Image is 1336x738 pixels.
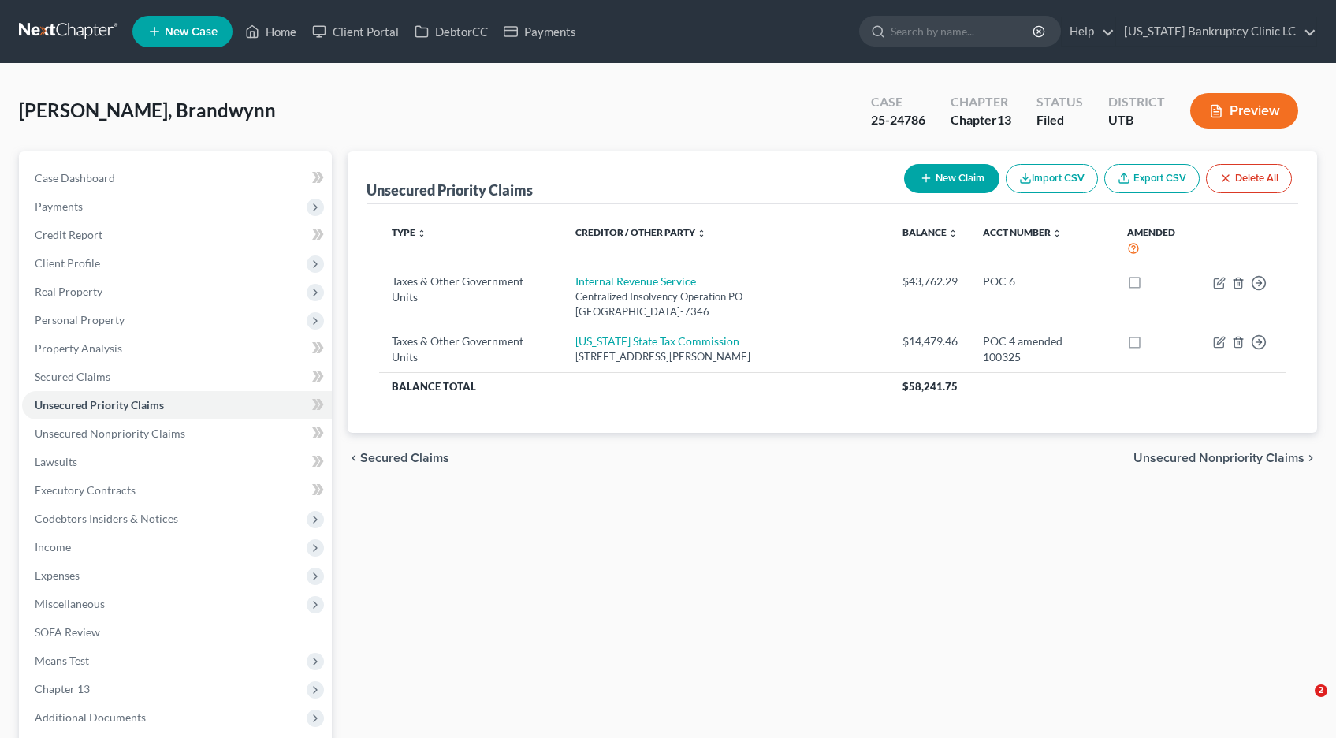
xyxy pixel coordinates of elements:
a: Creditor / Other Party unfold_more [575,226,706,238]
span: Credit Report [35,228,102,241]
span: Unsecured Nonpriority Claims [35,427,185,440]
a: Internal Revenue Service [575,274,696,288]
span: Unsecured Nonpriority Claims [1133,452,1304,464]
button: chevron_left Secured Claims [348,452,449,464]
i: chevron_left [348,452,360,464]
div: POC 6 [983,274,1102,289]
div: Chapter [951,93,1011,111]
a: [US_STATE] Bankruptcy Clinic LC [1116,17,1316,46]
a: Unsecured Nonpriority Claims [22,419,332,448]
iframe: Intercom live chat [1282,684,1320,722]
th: Balance Total [379,372,890,401]
div: Filed [1036,111,1083,129]
span: $58,241.75 [902,380,958,393]
a: Executory Contracts [22,476,332,505]
a: Payments [496,17,584,46]
a: Case Dashboard [22,164,332,192]
div: Taxes & Other Government Units [392,274,551,305]
span: Client Profile [35,256,100,270]
a: Type unfold_more [392,226,426,238]
i: chevron_right [1304,452,1317,464]
span: Secured Claims [35,370,110,383]
div: $14,479.46 [902,334,958,349]
span: Unsecured Priority Claims [35,398,164,412]
span: New Case [165,26,218,38]
span: Miscellaneous [35,597,105,610]
div: [STREET_ADDRESS][PERSON_NAME] [575,349,877,364]
span: Expenses [35,568,80,582]
div: Taxes & Other Government Units [392,334,551,365]
span: Personal Property [35,313,125,326]
a: SOFA Review [22,618,332,647]
div: District [1108,93,1165,111]
div: Unsecured Priority Claims [367,181,533,199]
span: [PERSON_NAME], Brandwynn [19,99,276,121]
a: Unsecured Priority Claims [22,391,332,419]
a: Export CSV [1104,164,1200,193]
div: Case [871,93,925,111]
a: Credit Report [22,221,332,249]
button: Delete All [1206,164,1292,193]
a: Client Portal [304,17,407,46]
span: Codebtors Insiders & Notices [35,512,178,525]
div: Status [1036,93,1083,111]
i: unfold_more [948,229,958,238]
div: UTB [1108,111,1165,129]
span: Secured Claims [360,452,449,464]
span: Chapter 13 [35,682,90,695]
div: POC 4 amended 100325 [983,334,1102,365]
i: unfold_more [697,229,706,238]
a: [US_STATE] State Tax Commission [575,334,739,348]
span: 13 [997,112,1011,127]
a: Property Analysis [22,334,332,363]
span: Means Test [35,654,89,667]
a: Acct Number unfold_more [983,226,1062,238]
a: Home [237,17,304,46]
span: Additional Documents [35,710,146,724]
div: Chapter [951,111,1011,129]
a: Balance unfold_more [902,226,958,238]
div: Centralized Insolvency Operation PO [GEOGRAPHIC_DATA]-7346 [575,289,877,319]
span: Property Analysis [35,341,122,355]
a: Help [1062,17,1115,46]
button: Preview [1190,93,1298,129]
span: Payments [35,199,83,213]
button: Import CSV [1006,164,1098,193]
span: SOFA Review [35,625,100,639]
a: Secured Claims [22,363,332,391]
i: unfold_more [1052,229,1062,238]
button: New Claim [904,164,999,193]
i: unfold_more [417,229,426,238]
span: Income [35,540,71,553]
span: Real Property [35,285,102,298]
input: Search by name... [891,17,1035,46]
div: $43,762.29 [902,274,958,289]
button: Unsecured Nonpriority Claims chevron_right [1133,452,1317,464]
span: 2 [1315,684,1327,697]
div: 25-24786 [871,111,925,129]
span: Executory Contracts [35,483,136,497]
a: DebtorCC [407,17,496,46]
span: Lawsuits [35,455,77,468]
th: Amended [1115,217,1200,266]
a: Lawsuits [22,448,332,476]
span: Case Dashboard [35,171,115,184]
